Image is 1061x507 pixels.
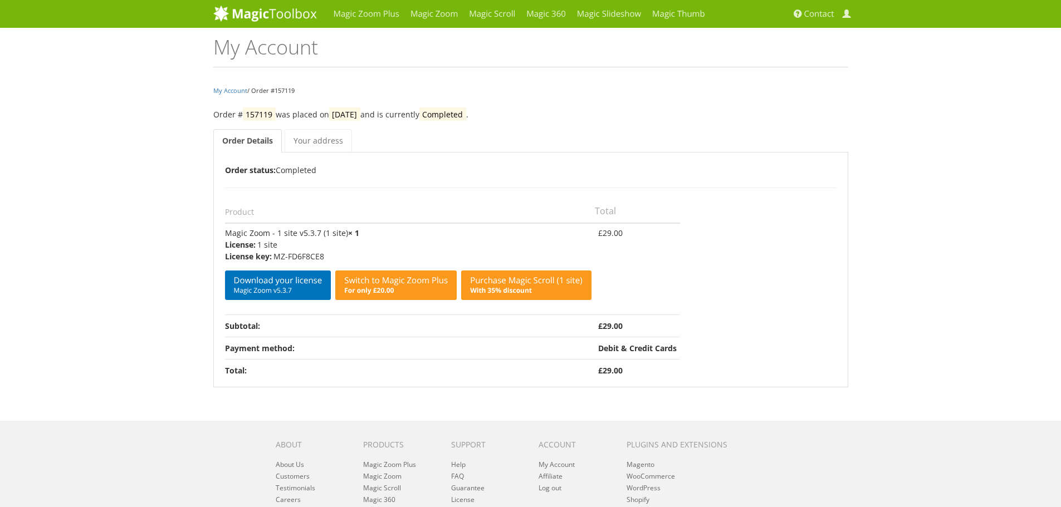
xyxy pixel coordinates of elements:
b: With 35% discount [470,286,532,295]
a: WordPress [627,483,661,493]
a: WooCommerce [627,471,675,481]
a: Log out [539,483,561,493]
img: MagicToolbox.com - Image tools for your website [213,5,317,22]
mark: [DATE] [329,107,360,121]
h1: My Account [213,36,848,67]
h6: Support [451,440,522,449]
a: My Account [213,86,247,95]
a: Careers [276,495,301,504]
a: Magic Zoom [363,471,402,481]
b: For only £20.00 [344,286,394,295]
th: Subtotal: [225,314,595,337]
nav: / Order #157119 [213,84,848,97]
a: Affiliate [539,471,563,481]
span: Magic Zoom v5.3.7 [234,286,322,295]
a: Magic Zoom Plus [363,460,416,469]
p: Completed [225,164,837,176]
td: Debit & Credit Cards [595,337,680,359]
p: 1 site [225,239,591,250]
a: Magento [627,460,654,469]
mark: Completed [419,107,466,121]
th: Payment method: [225,337,595,359]
span: £ [598,365,603,376]
span: Contact [804,8,834,19]
a: FAQ [451,471,464,481]
a: Magic 360 [363,495,395,504]
a: Order Details [213,129,282,152]
h6: About [276,440,346,449]
a: Magic Scroll [363,483,401,493]
span: £ [598,228,603,238]
b: Order status: [225,165,276,175]
a: Customers [276,471,310,481]
a: My Account [539,460,575,469]
strong: × 1 [348,228,359,238]
mark: 157119 [243,107,276,121]
th: Product [225,199,595,223]
bdi: 29.00 [598,228,623,238]
a: Help [451,460,466,469]
h6: Plugins and extensions [627,440,741,449]
h6: Account [539,440,609,449]
a: Shopify [627,495,649,504]
th: Total: [225,359,595,381]
a: Testimonials [276,483,315,493]
strong: License key: [225,250,272,262]
h6: Products [363,440,434,449]
span: £ [598,321,603,331]
th: Total [595,199,680,223]
a: License [451,495,475,504]
strong: License: [225,239,256,250]
a: Switch to Magic Zoom PlusFor only £20.00 [335,270,457,300]
a: Guarantee [451,483,485,493]
a: About Us [276,460,304,469]
bdi: 29.00 [598,365,623,376]
a: Purchase Magic Scroll (1 site)With 35% discount [461,270,591,300]
a: Download your licenseMagic Zoom v5.3.7 [225,270,331,300]
td: Magic Zoom - 1 site v5.3.7 (1 site) [225,223,595,314]
a: Your address [285,129,352,152]
bdi: 29.00 [598,321,623,331]
p: Order # was placed on and is currently . [213,108,848,121]
p: MZ-FD6F8CE8 [225,250,591,262]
